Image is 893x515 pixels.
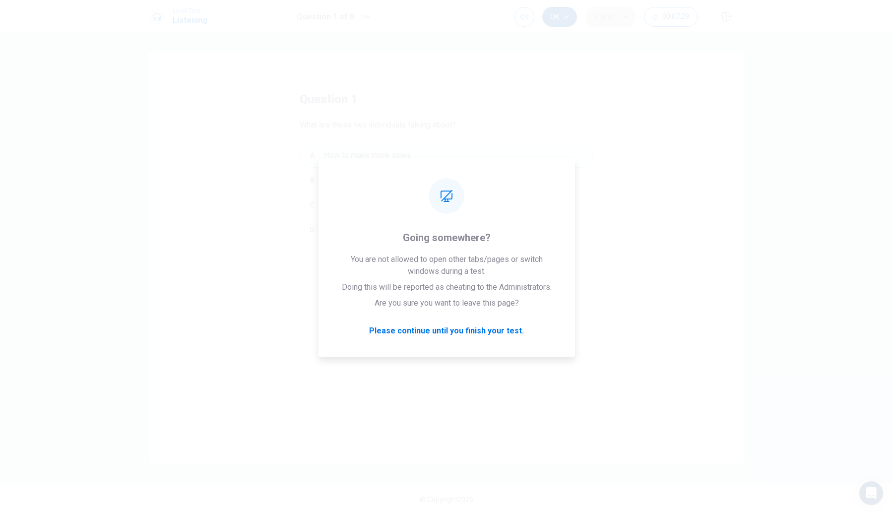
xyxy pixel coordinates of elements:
[300,168,593,193] button: BWhat to do with the used furniture
[300,91,358,107] h4: question 1
[420,496,473,504] span: © Copyright 2025
[644,7,698,27] button: 00:07:29
[304,172,320,188] div: B
[859,481,883,505] div: Open Intercom Messenger
[300,119,456,131] span: What are these two individuals talking about?
[300,193,593,217] button: CWhat to do with the new furniture
[173,7,207,14] span: Level Test
[324,174,441,186] span: What to do with the used furniture
[324,199,438,211] span: What to do with the new furniture
[662,13,689,21] span: 00:07:29
[542,7,577,27] button: Ok
[173,14,207,26] h1: Listening
[300,217,593,242] button: DWhat kind of furniture to buy
[297,11,354,23] h1: Question 1 of 8
[300,143,593,168] button: AHow to make more sales
[304,147,320,163] div: A
[324,224,421,236] span: What kind of furniture to buy
[304,197,320,213] div: C
[304,222,320,238] div: D
[324,149,411,161] span: How to make more sales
